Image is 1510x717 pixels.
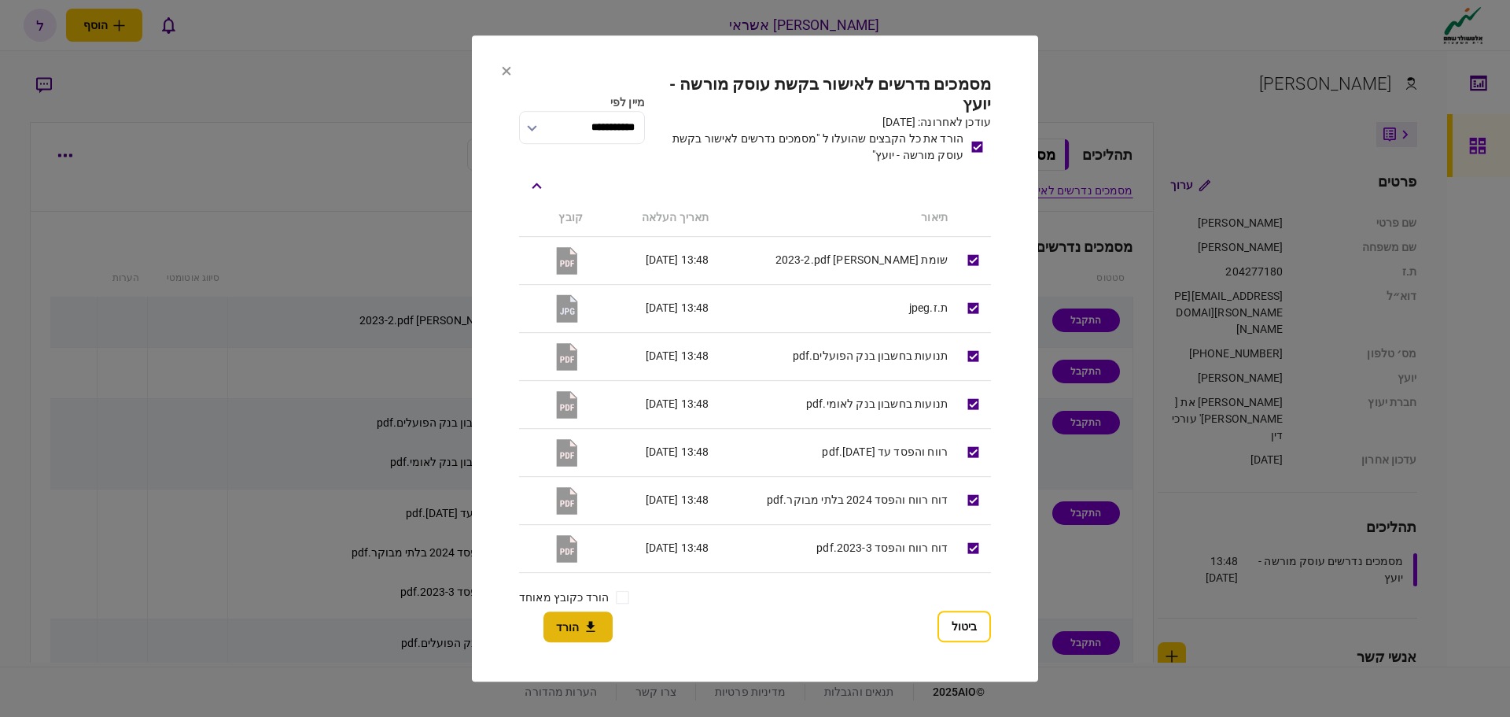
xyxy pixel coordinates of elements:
[519,589,609,606] label: הורד כקובץ מאוחד
[591,332,716,380] td: 13:48 [DATE]
[591,380,716,428] td: 13:48 [DATE]
[591,572,716,620] td: 13:48 [DATE]
[716,428,956,476] td: רווח והפסד עד [DATE].pdf
[716,476,956,524] td: דוח רווח והפסד 2024 בלתי מבוקר.pdf
[519,200,591,237] th: קובץ
[591,476,716,524] td: 13:48 [DATE]
[716,236,956,284] td: שומת [PERSON_NAME] 2023-2.pdf
[591,524,716,572] td: 13:48 [DATE]
[653,114,991,131] div: עודכן לאחרונה: [DATE]
[716,524,956,572] td: דוח רווח והפסד 2023-3.pdf
[716,200,956,237] th: תיאור
[653,75,991,114] h2: מסמכים נדרשים לאישור בקשת עוסק מורשה - יועץ
[653,131,963,164] div: הורד את כל הקבצים שהועלו ל "מסמכים נדרשים לאישור בקשת עוסק מורשה - יועץ"
[591,200,716,237] th: תאריך העלאה
[716,332,956,380] td: תנועות בחשבון בנק הפועלים.pdf
[716,284,956,332] td: ת.ז.jpeg
[716,572,956,620] td: ההלוואות בנק הפועלים.pdf
[543,612,613,642] button: הורד
[591,428,716,476] td: 13:48 [DATE]
[591,284,716,332] td: 13:48 [DATE]
[716,380,956,428] td: תנועות בחשבון בנק לאומי.pdf
[591,236,716,284] td: 13:48 [DATE]
[519,94,645,111] div: מיין לפי
[937,611,991,642] button: ביטול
